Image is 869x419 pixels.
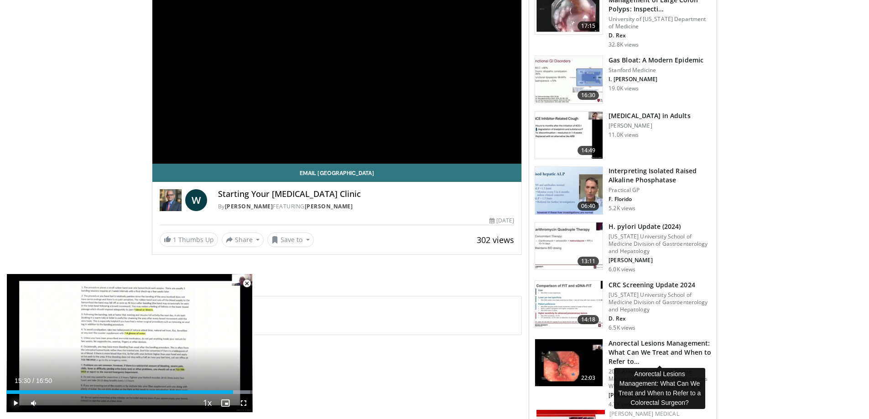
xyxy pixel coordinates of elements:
[609,266,635,273] p: 6.0K views
[152,164,522,182] a: Email [GEOGRAPHIC_DATA]
[535,112,603,159] img: 11950cd4-d248-4755-8b98-ec337be04c84.150x105_q85_crop-smart_upscale.jpg
[535,339,603,387] img: 44e0d888-e5dc-4158-b32d-5256f4d63416.150x105_q85_crop-smart_upscale.jpg
[578,202,599,211] span: 06:40
[609,392,711,399] p: [PERSON_NAME]
[609,291,711,313] p: [US_STATE] University School of Medicine Division of Gastroenterology and Hepatology
[222,233,264,247] button: Share
[305,202,353,210] a: [PERSON_NAME]
[609,196,711,203] p: F. Florido
[238,274,256,293] button: Close
[609,410,679,418] a: [PERSON_NAME] Medical
[535,111,711,160] a: 14:49 [MEDICAL_DATA] in Adults [PERSON_NAME] 11.0K views
[173,235,177,244] span: 1
[535,280,711,331] a: 14:18 CRC Screening Update 2024 [US_STATE] University School of Medicine Division of Gastroentero...
[216,394,234,412] button: Enable picture-in-picture mode
[609,257,711,264] p: [PERSON_NAME]
[578,373,599,383] span: 22:03
[578,21,599,31] span: 17:15
[535,167,603,214] img: 6a4ee52d-0f16-480d-a1b4-8187386ea2ed.150x105_q85_crop-smart_upscale.jpg
[218,189,515,199] h4: Starting Your [MEDICAL_DATA] Clinic
[609,122,690,129] p: [PERSON_NAME]
[160,233,218,247] a: 1 Thumbs Up
[489,217,514,225] div: [DATE]
[535,222,603,270] img: 94cbdef1-8024-4923-aeed-65cc31b5ce88.150x105_q85_crop-smart_upscale.jpg
[609,76,703,83] p: I. [PERSON_NAME]
[578,91,599,100] span: 16:30
[609,315,711,322] p: D. Rex
[609,111,690,120] h3: [MEDICAL_DATA] in Adults
[160,189,182,211] img: Dr. Waqar Qureshi
[198,394,216,412] button: Playback Rate
[609,32,711,39] p: D. Rex
[609,222,711,231] h3: H. pylori Update (2024)
[578,315,599,324] span: 14:18
[218,202,515,211] div: By FEATURING
[614,368,705,409] div: Anorectal Lesions Management: What Can We Treat and When to Refer to a Colorectal Surgeon?
[609,324,635,331] p: 6.5K views
[225,202,273,210] a: [PERSON_NAME]
[535,339,711,408] a: 22:03 Anorectal Lesions Management: What Can We Treat and When to Refer to… 20th Annual GI and Li...
[609,56,703,65] h3: Gas Bloat: A Modern Epidemic
[6,394,25,412] button: Play
[15,377,31,384] span: 15:30
[6,274,253,413] video-js: Video Player
[609,401,635,408] p: 4.7K views
[32,377,34,384] span: /
[25,394,43,412] button: Mute
[609,166,711,185] h3: Interpreting Isolated Raised Alkaline Phosphatase
[234,394,253,412] button: Fullscreen
[609,280,711,290] h3: CRC Screening Update 2024
[6,390,253,394] div: Progress Bar
[185,189,207,211] a: W
[535,281,603,328] img: 91500494-a7c6-4302-a3df-6280f031e251.150x105_q85_crop-smart_upscale.jpg
[609,85,639,92] p: 19.0K views
[609,205,635,212] p: 5.2K views
[535,56,603,103] img: 480ec31d-e3c1-475b-8289-0a0659db689a.150x105_q85_crop-smart_upscale.jpg
[477,234,514,245] span: 302 views
[609,67,703,74] p: Stanford Medicine
[36,377,52,384] span: 16:50
[267,233,314,247] button: Save to
[609,186,711,194] p: Practical GP
[609,16,711,30] p: University of [US_STATE] Department of Medicine
[578,257,599,266] span: 13:11
[535,222,711,273] a: 13:11 H. pylori Update (2024) [US_STATE] University School of Medicine Division of Gastroenterolo...
[535,166,711,215] a: 06:40 Interpreting Isolated Raised Alkaline Phosphatase Practical GP F. Florido 5.2K views
[609,233,711,255] p: [US_STATE] University School of Medicine Division of Gastroenterology and Hepatology
[609,368,711,390] p: 20th Annual GI and Liver Course Managing and Avoiding Complications What To Do When Things Go Wrong!
[609,41,639,48] p: 32.8K views
[609,339,711,366] h3: Anorectal Lesions Management: What Can We Treat and When to Refer to…
[535,56,711,104] a: 16:30 Gas Bloat: A Modern Epidemic Stanford Medicine I. [PERSON_NAME] 19.0K views
[609,131,639,139] p: 11.0K views
[152,277,522,289] span: Comments 0
[578,146,599,155] span: 14:49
